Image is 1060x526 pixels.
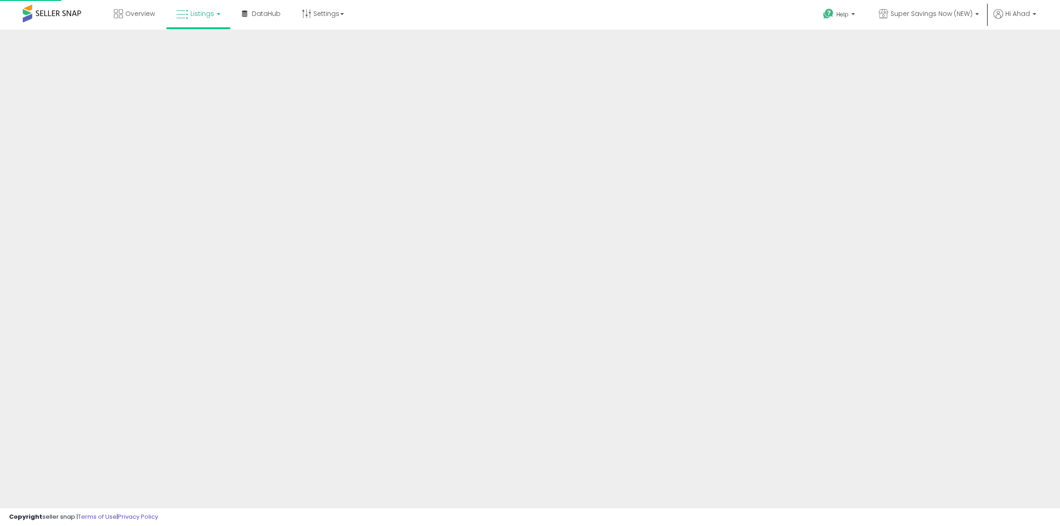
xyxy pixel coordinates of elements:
[1005,9,1030,18] span: Hi Ahad
[891,9,973,18] span: Super Savings Now (NEW)
[125,9,155,18] span: Overview
[252,9,281,18] span: DataHub
[836,10,849,18] span: Help
[823,8,834,20] i: Get Help
[993,9,1036,30] a: Hi Ahad
[816,1,864,30] a: Help
[190,9,214,18] span: Listings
